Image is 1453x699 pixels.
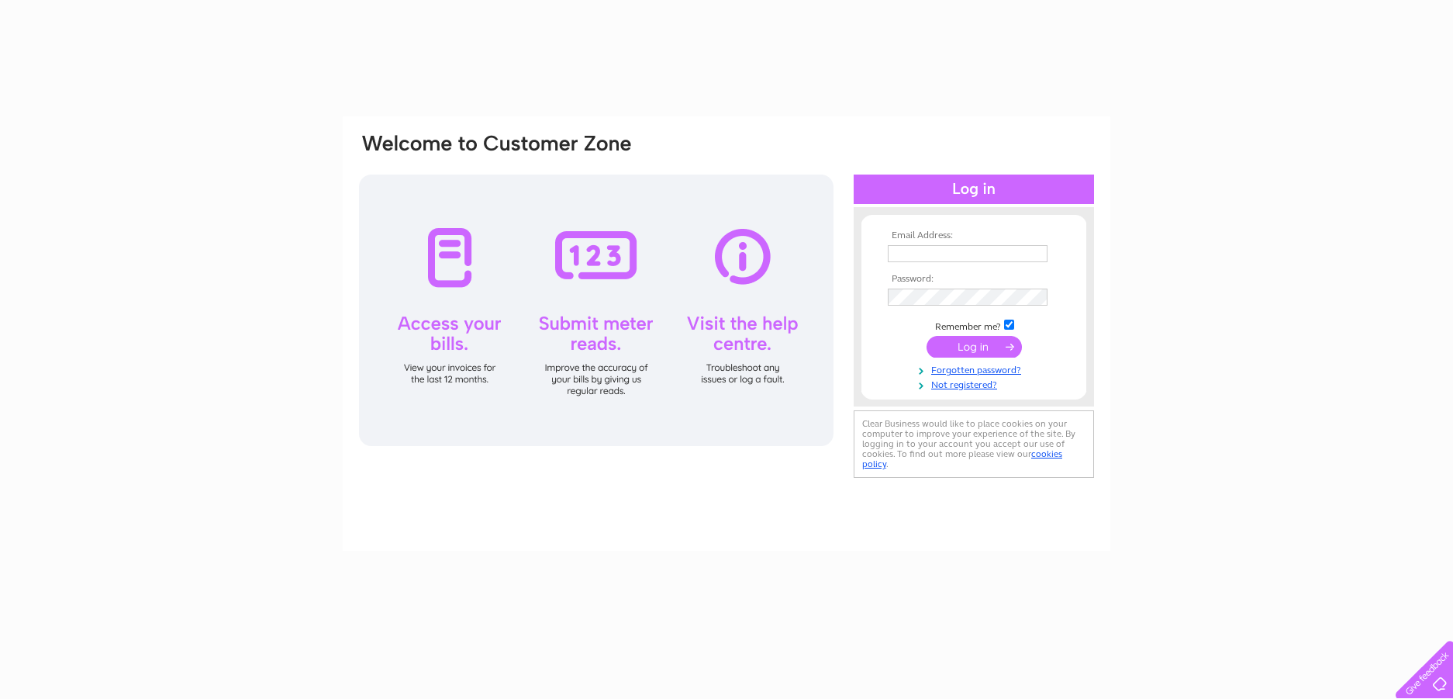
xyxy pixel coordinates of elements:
a: Not registered? [888,376,1064,391]
td: Remember me? [884,317,1064,333]
th: Password: [884,274,1064,285]
a: cookies policy [862,448,1062,469]
a: Forgotten password? [888,362,1064,376]
input: Submit [927,336,1022,358]
div: Clear Business would like to place cookies on your computer to improve your experience of the sit... [854,410,1094,478]
th: Email Address: [884,230,1064,241]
